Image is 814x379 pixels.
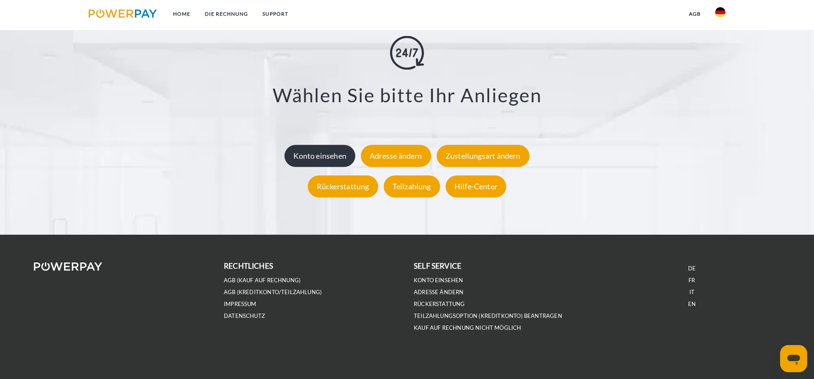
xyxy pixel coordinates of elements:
[51,83,763,107] h3: Wählen Sie bitte Ihr Anliegen
[224,300,256,308] a: IMPRESSUM
[414,312,562,320] a: Teilzahlungsoption (KREDITKONTO) beantragen
[361,145,431,167] div: Adresse ändern
[715,7,725,17] img: de
[284,145,355,167] div: Konto einsehen
[224,261,273,270] b: rechtliches
[682,6,708,22] a: agb
[414,289,464,296] a: Adresse ändern
[166,6,198,22] a: Home
[689,277,695,284] a: FR
[255,6,295,22] a: SUPPORT
[780,345,807,372] iframe: Schaltfläche zum Öffnen des Messaging-Fensters
[390,36,424,70] img: online-shopping.svg
[414,300,465,308] a: Rückerstattung
[443,182,508,191] a: Hilfe-Center
[688,300,696,308] a: EN
[437,145,530,167] div: Zustellungsart ändern
[198,6,255,22] a: DIE RECHNUNG
[308,175,378,197] div: Rückerstattung
[89,9,157,18] img: logo-powerpay.svg
[446,175,506,197] div: Hilfe-Center
[688,265,696,272] a: DE
[414,277,463,284] a: Konto einsehen
[689,289,694,296] a: IT
[282,151,357,160] a: Konto einsehen
[224,312,265,320] a: DATENSCHUTZ
[435,151,532,160] a: Zustellungsart ändern
[34,262,102,271] img: logo-powerpay-white.svg
[224,289,322,296] a: AGB (Kreditkonto/Teilzahlung)
[414,261,461,270] b: self service
[224,277,301,284] a: AGB (Kauf auf Rechnung)
[414,324,521,331] a: Kauf auf Rechnung nicht möglich
[306,182,380,191] a: Rückerstattung
[359,151,433,160] a: Adresse ändern
[384,175,440,197] div: Teilzahlung
[382,182,442,191] a: Teilzahlung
